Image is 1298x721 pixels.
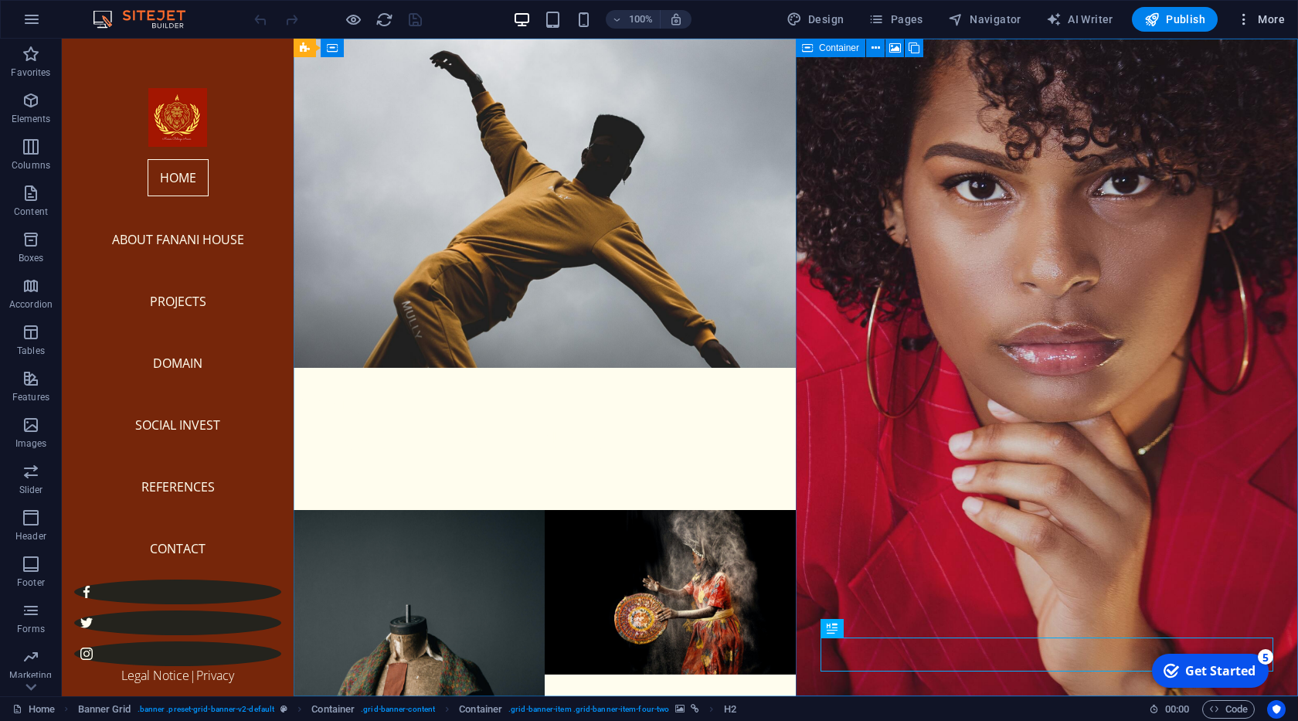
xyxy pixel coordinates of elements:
[232,305,734,463] a: About[PERSON_NAME] house
[1132,7,1218,32] button: Publish
[1176,703,1178,715] span: :
[12,113,51,125] p: Elements
[691,705,699,713] i: This element is linked
[787,12,844,27] span: Design
[311,700,355,719] span: Click to select. Double-click to edit
[1144,12,1205,27] span: Publish
[675,705,685,713] i: This element contains a background
[1202,700,1255,719] button: Code
[14,206,48,218] p: Content
[138,700,275,719] span: . banner .preset-grid-banner-v2-default
[459,700,502,719] span: Click to select. Double-click to edit
[344,10,362,29] button: Click here to leave preview mode and continue editing
[11,66,50,79] p: Favorites
[280,705,287,713] i: This element is a customizable preset
[508,700,669,719] span: . grid-banner-item .grid-banner-item-four-two
[1267,700,1286,719] button: Usercentrics
[78,700,736,719] nav: breadcrumb
[19,252,44,264] p: Boxes
[375,10,393,29] button: reload
[375,11,393,29] i: Reload page
[780,7,851,32] button: Design
[35,15,105,32] div: Get Started
[12,159,50,172] p: Columns
[12,391,49,403] p: Features
[107,2,123,17] div: 5
[9,669,52,682] p: Marketing
[862,7,929,32] button: Pages
[819,43,859,53] span: Container
[780,7,851,32] div: Design (Ctrl+Alt+Y)
[1046,12,1113,27] span: AI Writer
[15,437,47,450] p: Images
[942,7,1028,32] button: Navigator
[724,700,736,719] span: Click to select. Double-click to edit
[1230,7,1291,32] button: More
[1149,700,1190,719] h6: Session time
[669,12,683,26] i: On resize automatically adjust zoom level to fit chosen device.
[948,12,1021,27] span: Navigator
[78,700,131,719] span: Click to select. Double-click to edit
[1209,700,1248,719] span: Code
[868,12,923,27] span: Pages
[17,623,45,635] p: Forms
[15,530,46,542] p: Header
[12,700,55,719] a: Click to cancel selection. Double-click to open Pages
[17,576,45,589] p: Footer
[17,345,45,357] p: Tables
[361,700,435,719] span: . grid-banner-content
[9,298,53,311] p: Accordion
[629,10,654,29] h6: 100%
[1040,7,1120,32] button: AI Writer
[89,10,205,29] img: Editor Logo
[2,6,118,40] div: Get Started 5 items remaining, 0% complete
[1165,700,1189,719] span: 00 00
[19,484,43,496] p: Slider
[606,10,661,29] button: 100%
[1236,12,1285,27] span: More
